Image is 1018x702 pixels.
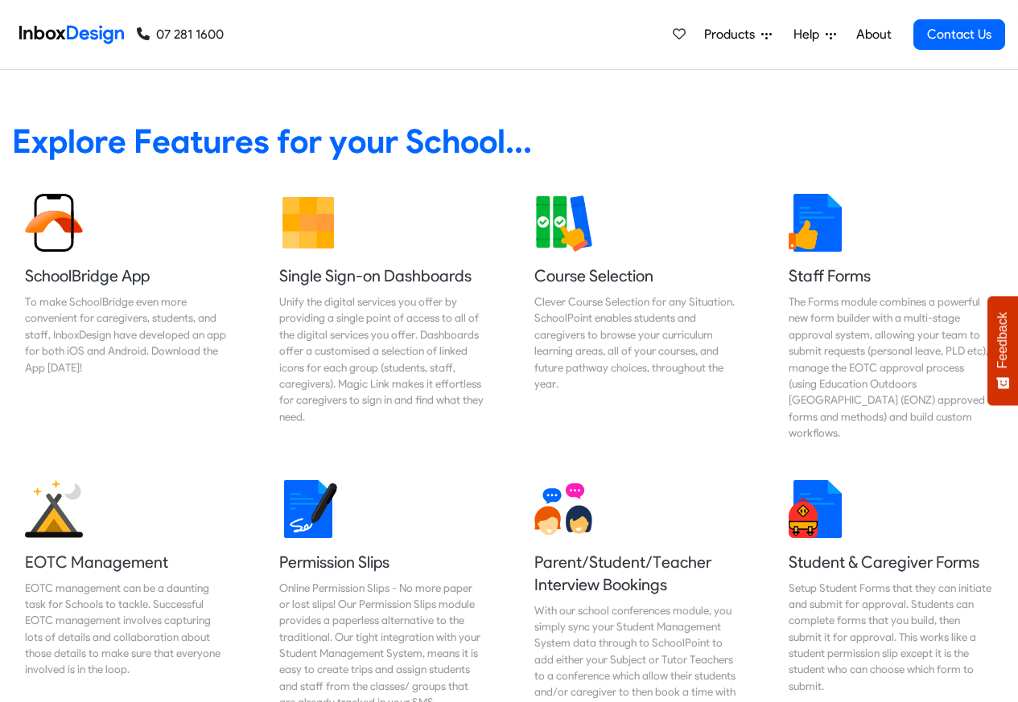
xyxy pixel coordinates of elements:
h5: Student & Caregiver Forms [789,551,993,573]
img: 2022_01_13_icon_course_selection.svg [534,194,592,252]
a: Course Selection Clever Course Selection for any Situation. SchoolPoint enables students and care... [521,181,752,454]
img: 2022_01_13_icon_sb_app.svg [25,194,83,252]
a: Single Sign-on Dashboards Unify the digital services you offer by providing a single point of acc... [266,181,497,454]
h5: Course Selection [534,265,739,287]
img: 2022_01_13_icon_student_form.svg [789,480,847,538]
h5: Permission Slips [279,551,484,573]
div: Setup Student Forms that they can initiate and submit for approval. Students can complete forms t... [789,580,993,695]
span: Products [704,25,761,44]
a: Help [787,18,843,51]
img: 2022_01_13_icon_thumbsup.svg [789,194,847,252]
a: Products [698,18,778,51]
a: SchoolBridge App To make SchoolBridge even more convenient for caregivers, students, and staff, I... [12,181,242,454]
div: EOTC management can be a daunting task for Schools to tackle. Successful EOTC management involves... [25,580,229,678]
span: Feedback [995,312,1010,368]
span: Help [793,25,826,44]
h5: Parent/Student/Teacher Interview Bookings [534,551,739,596]
img: 2022_01_13_icon_grid.svg [279,194,337,252]
img: 2022_01_25_icon_eonz.svg [25,480,83,538]
button: Feedback - Show survey [987,296,1018,405]
h5: EOTC Management [25,551,229,573]
img: 2022_01_13_icon_conversation.svg [534,480,592,538]
img: 2022_01_18_icon_signature.svg [279,480,337,538]
div: Clever Course Selection for any Situation. SchoolPoint enables students and caregivers to browse ... [534,294,739,392]
div: The Forms module combines a powerful new form builder with a multi-stage approval system, allowin... [789,294,993,441]
a: About [851,18,896,51]
a: 07 281 1600 [137,25,224,44]
heading: Explore Features for your School... [12,121,1006,162]
h5: Staff Forms [789,265,993,287]
h5: Single Sign-on Dashboards [279,265,484,287]
h5: SchoolBridge App [25,265,229,287]
div: Unify the digital services you offer by providing a single point of access to all of the digital ... [279,294,484,425]
a: Contact Us [913,19,1005,50]
a: Staff Forms The Forms module combines a powerful new form builder with a multi-stage approval sys... [776,181,1006,454]
div: To make SchoolBridge even more convenient for caregivers, students, and staff, InboxDesign have d... [25,294,229,376]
